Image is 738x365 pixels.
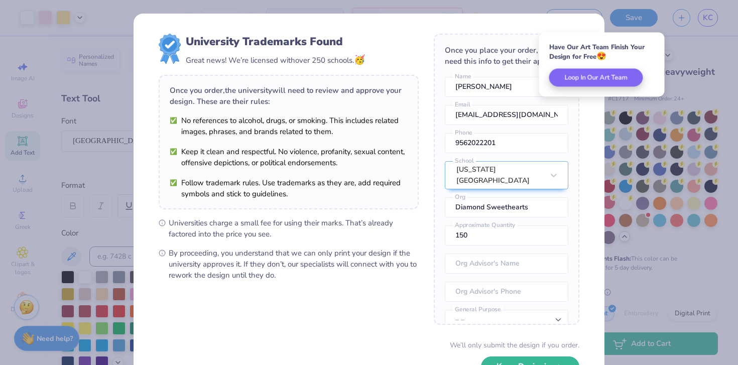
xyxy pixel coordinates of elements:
[549,43,655,61] div: Have Our Art Team Finish Your Design for Free
[445,105,568,125] input: Email
[159,34,181,64] img: license-marks-badge.png
[450,340,579,350] div: We’ll only submit the design if you order.
[169,217,419,239] span: Universities charge a small fee for using their marks. That’s already factored into the price you...
[186,53,365,67] div: Great news! We’re licensed with over 250 schools.
[170,146,408,168] li: Keep it clean and respectful. No violence, profanity, sexual content, offensive depictions, or po...
[445,225,568,246] input: Approximate Quantity
[445,282,568,302] input: Org Advisor's Phone
[169,248,419,281] span: By proceeding, you understand that we can only print your design if the university approves it. I...
[445,133,568,153] input: Phone
[445,45,568,67] div: Once you place your order, we’ll need this info to get their approval:
[456,164,544,186] div: [US_STATE][GEOGRAPHIC_DATA]
[170,115,408,137] li: No references to alcohol, drugs, or smoking. This includes related images, phrases, and brands re...
[596,51,606,62] span: 😍
[445,77,568,97] input: Name
[445,197,568,217] input: Org
[445,254,568,274] input: Org Advisor's Name
[186,34,365,50] div: University Trademarks Found
[549,69,643,87] button: Loop In Our Art Team
[354,54,365,66] span: 🥳
[170,85,408,107] div: Once you order, the university will need to review and approve your design. These are their rules:
[170,177,408,199] li: Follow trademark rules. Use trademarks as they are, add required symbols and stick to guidelines.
